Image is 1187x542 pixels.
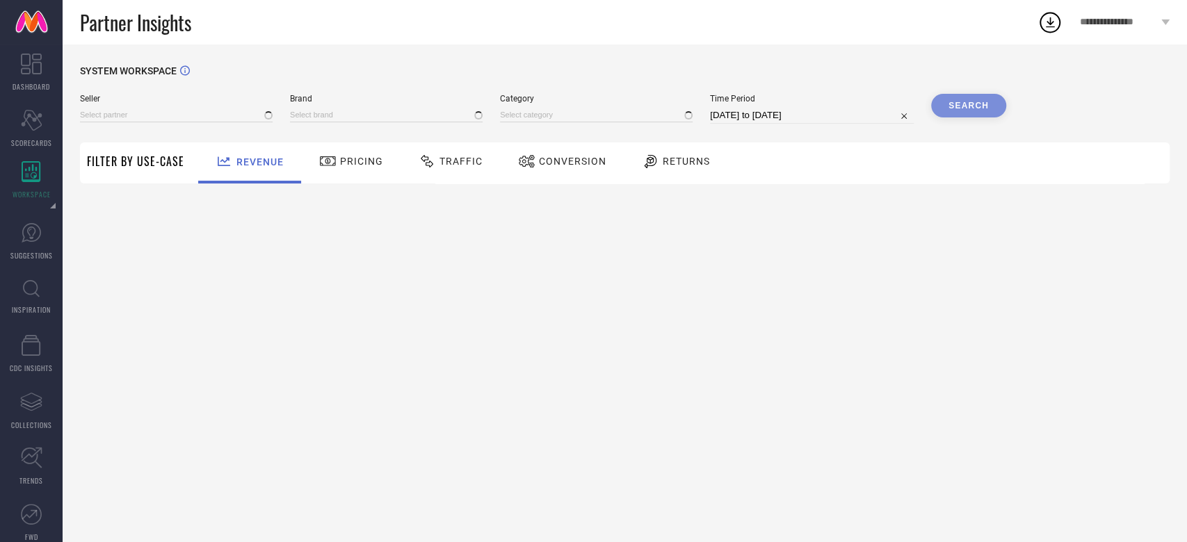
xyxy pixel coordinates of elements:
span: FWD [25,532,38,542]
span: WORKSPACE [13,189,51,199]
span: COLLECTIONS [11,420,52,430]
span: DASHBOARD [13,81,50,92]
input: Select category [500,108,693,122]
input: Select brand [290,108,483,122]
div: Open download list [1037,10,1063,35]
span: Traffic [439,156,483,167]
span: Filter By Use-Case [87,153,184,170]
span: Pricing [340,156,383,167]
span: INSPIRATION [12,304,51,315]
input: Select partner [80,108,273,122]
span: SUGGESTIONS [10,250,53,261]
span: Time Period [710,94,914,104]
input: Select time period [710,107,914,124]
span: TRENDS [19,475,43,486]
span: SCORECARDS [11,138,52,148]
span: Partner Insights [80,8,191,37]
span: SYSTEM WORKSPACE [80,65,177,76]
span: Seller [80,94,273,104]
span: Brand [290,94,483,104]
span: CDC INSIGHTS [10,363,53,373]
span: Revenue [236,156,284,167]
span: Conversion [539,156,606,167]
span: Returns [663,156,710,167]
span: Category [500,94,693,104]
